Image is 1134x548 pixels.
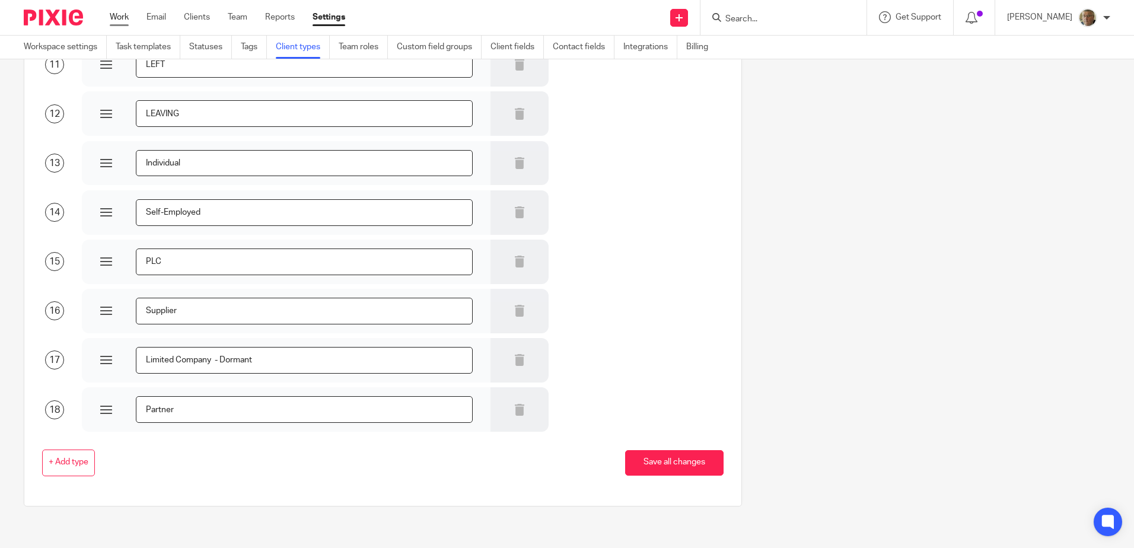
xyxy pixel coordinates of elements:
[136,396,472,423] input: e.g Limited company
[110,11,129,23] a: Work
[136,347,472,374] input: e.g Limited company
[136,248,472,275] input: e.g Limited company
[625,450,724,476] button: Save all changes
[189,36,232,59] a: Statuses
[45,104,64,123] div: 12
[45,154,64,173] div: 13
[136,298,472,324] input: e.g Limited company
[45,55,64,74] div: 11
[265,11,295,23] a: Reports
[45,301,64,320] div: 16
[136,51,472,78] input: e.g Limited company
[45,400,64,419] div: 18
[45,252,64,271] div: 15
[146,11,166,23] a: Email
[45,203,64,222] div: 14
[116,36,180,59] a: Task templates
[45,351,64,369] div: 17
[490,36,544,59] a: Client fields
[896,13,941,21] span: Get Support
[228,11,247,23] a: Team
[136,199,472,226] input: e.g Limited company
[1078,8,1097,27] img: profile%20pic%204.JPG
[136,150,472,177] input: e.g Limited company
[339,36,388,59] a: Team roles
[276,36,330,59] a: Client types
[313,11,345,23] a: Settings
[686,36,717,59] a: Billing
[42,450,95,476] button: + Add type
[397,36,482,59] a: Custom field groups
[1007,11,1072,23] p: [PERSON_NAME]
[24,9,83,26] img: Pixie
[136,100,472,127] input: e.g Limited company
[241,36,267,59] a: Tags
[623,36,677,59] a: Integrations
[184,11,210,23] a: Clients
[553,36,614,59] a: Contact fields
[724,14,831,25] input: Search
[24,36,107,59] a: Workspace settings
[49,458,88,467] span: + Add type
